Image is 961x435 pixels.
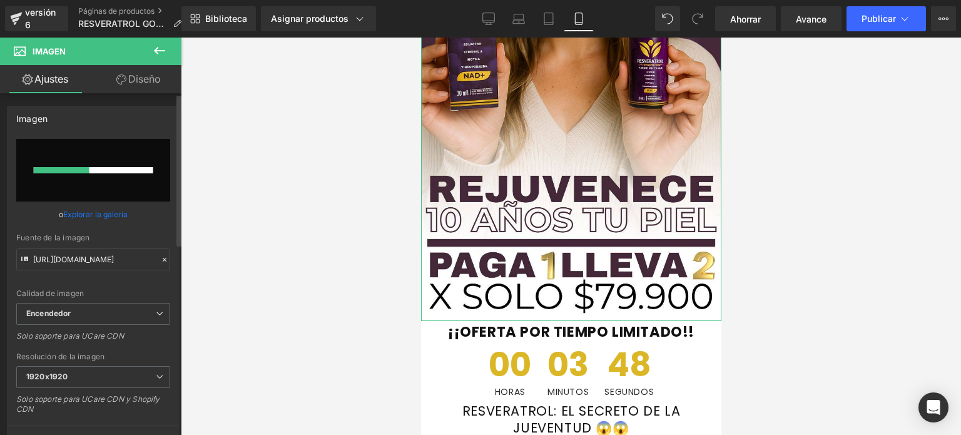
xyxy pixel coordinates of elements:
font: RESVERATROL: EL SECRETO DE LA JUEVENTUD 😱😱 [41,364,259,399]
font: Encendedor [26,309,71,318]
font: Imagen [16,113,48,124]
font: versión 6 [25,7,56,30]
font: Horas [74,348,104,361]
font: Avance [796,14,826,24]
a: versión 6 [5,6,68,31]
a: Nueva Biblioteca [181,6,256,31]
button: Publicar [847,6,926,31]
a: De oficina [474,6,504,31]
font: o [59,210,63,219]
font: Resolución de la imagen [16,352,104,361]
font: 48 [186,304,231,351]
font: Imagen [33,46,66,56]
font: 00 [68,304,111,351]
font: SEGUNDOS [183,348,233,361]
font: Publicar [862,13,896,24]
font: Solo soporte para UCare CDN [16,331,124,340]
font: Ahorrar [730,14,761,24]
font: ¡¡OFERTA POR TIEMPO LIMITADO!! [27,284,273,304]
a: Tableta [534,6,564,31]
a: Avance [781,6,842,31]
a: Diseño [93,65,184,93]
a: Móvil [564,6,594,31]
input: Enlace [16,248,170,270]
button: Rehacer [685,6,710,31]
font: Biblioteca [205,13,247,24]
div: Abrir Intercom Messenger [918,392,948,422]
font: Diseño [128,73,161,85]
font: 1920x1920 [26,372,68,381]
font: Asignar productos [271,13,348,24]
font: 03 [126,304,168,351]
button: Más [931,6,956,31]
font: RESVERATROL GOTAS [78,18,173,29]
font: MINUTOS [126,348,168,361]
a: Páginas de productos [78,6,191,16]
font: Fuente de la imagen [16,233,89,242]
font: Páginas de productos [78,6,155,16]
font: Explorar la galería [63,210,128,219]
font: Ajustes [34,73,68,85]
button: Deshacer [655,6,680,31]
a: Computadora portátil [504,6,534,31]
font: Solo soporte para UCare CDN y Shopify CDN [16,394,160,414]
font: Calidad de imagen [16,289,84,298]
